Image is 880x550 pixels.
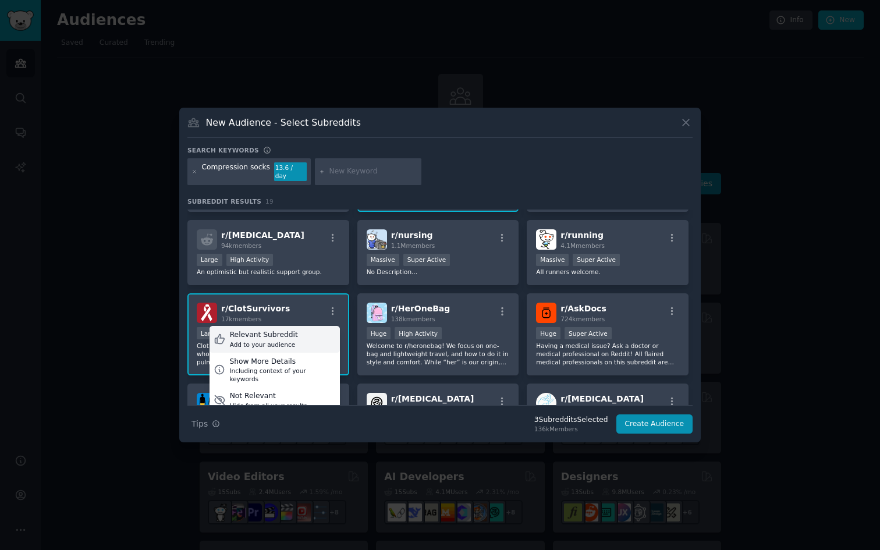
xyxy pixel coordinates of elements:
span: 19 [265,198,274,205]
img: ClotSurvivors [197,303,217,323]
div: Add to your audience [230,340,298,349]
img: running [536,229,556,250]
img: AskDocs [536,303,556,323]
span: r/ [MEDICAL_DATA] [560,394,644,403]
button: Tips [187,414,224,434]
span: 138k members [391,315,435,322]
img: nursing [367,229,387,250]
div: Compression socks [202,162,270,181]
div: High Activity [226,254,274,266]
div: Massive [536,254,569,266]
div: Large [197,327,222,339]
p: Having a medical issue? Ask a doctor or medical professional on Reddit! All flaired medical profe... [536,342,679,366]
span: r/ AskDocs [560,304,606,313]
div: Not Relevant [230,391,307,402]
img: Hypermobility [536,393,556,413]
span: r/ running [560,230,604,240]
span: r/ ClotSurvivors [221,304,290,313]
div: Huge [536,327,560,339]
div: 136k Members [534,425,608,433]
div: Hide from all your results [230,402,307,410]
p: Welcome to r/heronebag! We focus on one-bag and lightweight travel, and how to do it in style and... [367,342,510,366]
input: New Keyword [329,166,417,177]
div: 13.6 / day [274,162,307,181]
span: 17k members [221,315,261,322]
p: No Description... [367,268,510,276]
span: 4.1M members [560,242,605,249]
img: lipedema [197,393,217,413]
span: Tips [191,418,208,430]
span: r/ [MEDICAL_DATA] [391,394,474,403]
div: Massive [367,254,399,266]
span: r/ nursing [391,230,433,240]
div: Huge [367,327,391,339]
div: Super Active [565,327,612,339]
p: All runners welcome. [536,268,679,276]
span: r/ [MEDICAL_DATA] [221,230,304,240]
p: Clot survivors is a support group for people who have survived [MEDICAL_DATA]. (DVT, pulmonary [M... [197,342,340,366]
img: neuropathy [367,393,387,413]
img: HerOneBag [367,303,387,323]
div: Including context of your keywords [229,367,335,383]
span: 94k members [221,242,261,249]
div: Relevant Subreddit [230,330,298,340]
span: 724k members [560,315,605,322]
div: High Activity [395,327,442,339]
button: Create Audience [616,414,693,434]
h3: Search keywords [187,146,259,154]
div: Super Active [573,254,620,266]
span: Subreddit Results [187,197,261,205]
div: Super Active [403,254,450,266]
h3: New Audience - Select Subreddits [206,116,361,129]
div: Show More Details [229,357,335,367]
span: 1.1M members [391,242,435,249]
div: Large [197,254,222,266]
p: An optimistic but realistic support group. [197,268,340,276]
span: r/ HerOneBag [391,304,450,313]
div: 3 Subreddit s Selected [534,415,608,425]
